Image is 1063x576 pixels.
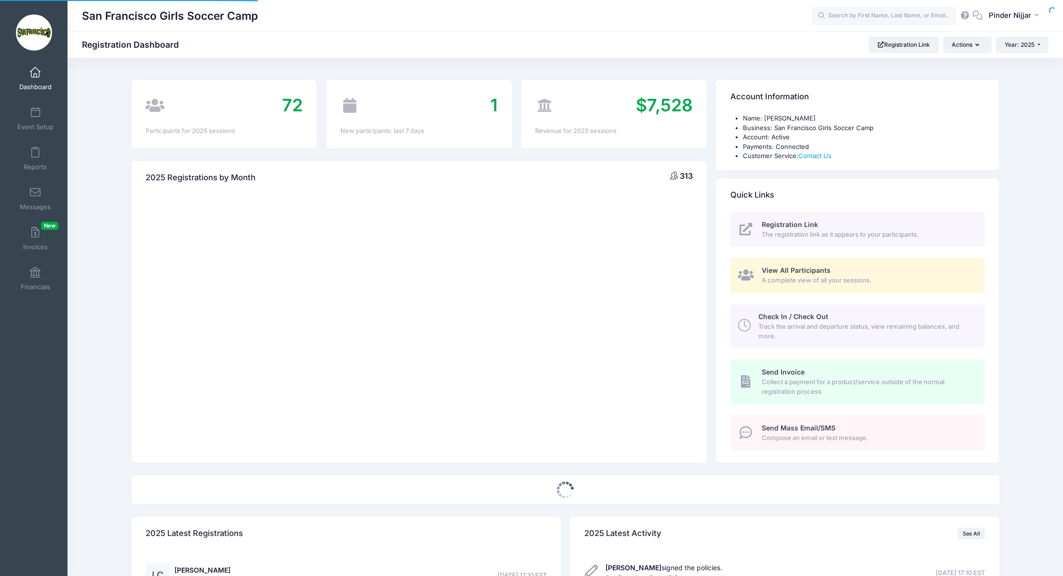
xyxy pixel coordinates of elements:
[762,424,835,432] span: Send Mass Email/SMS
[13,102,58,135] a: Event Setup
[606,563,661,572] strong: [PERSON_NAME]
[743,123,985,133] li: Business: San Francisco Girls Soccer Camp
[146,164,256,191] h4: 2025 Registrations by Month
[982,5,1049,27] button: Pinder Nijjar
[762,266,831,274] span: View All Participants
[82,40,187,50] h1: Registration Dashboard
[16,14,52,51] img: San Francisco Girls Soccer Camp
[762,230,974,240] span: The registration link as it appears to your participants.
[730,212,985,247] a: Registration Link The registration link as it appears to your participants.
[758,312,828,321] span: Check In / Check Out
[146,520,243,548] h4: 2025 Latest Registrations
[730,83,809,111] h4: Account Information
[146,126,303,136] div: Participants for 2025 sessions
[23,243,48,251] span: Invoices
[943,37,991,53] button: Actions
[13,262,58,295] a: Financials
[584,520,661,548] h4: 2025 Latest Activity
[21,283,50,291] span: Financials
[812,6,956,26] input: Search by First Name, Last Name, or Email...
[743,151,985,161] li: Customer Service:
[758,322,974,341] span: Track the arrival and departure status, view remaining balances, and more.
[13,142,58,175] a: Reports
[175,566,230,574] a: [PERSON_NAME]
[17,123,54,131] span: Event Setup
[606,563,722,572] a: [PERSON_NAME]signed the policies.
[82,5,258,27] h1: San Francisco Girls Soccer Camp
[730,258,985,293] a: View All Participants A complete view of all your sessions.
[957,528,985,539] a: See All
[1005,41,1035,48] span: Year: 2025
[636,94,693,116] span: $7,528
[743,142,985,152] li: Payments: Connected
[680,171,693,181] span: 313
[730,360,985,404] a: Send Invoice Collect a payment for a product/service outside of the normal registration process
[730,304,985,348] a: Check In / Check Out Track the arrival and departure status, view remaining balances, and more.
[743,114,985,123] li: Name: [PERSON_NAME]
[13,182,58,215] a: Messages
[13,222,58,255] a: InvoicesNew
[19,83,52,91] span: Dashboard
[13,62,58,95] a: Dashboard
[282,94,303,116] span: 72
[996,37,1049,53] button: Year: 2025
[730,181,774,209] h4: Quick Links
[762,368,805,376] span: Send Invoice
[490,94,498,116] span: 1
[762,220,818,228] span: Registration Link
[762,433,974,443] span: Compose an email or text message.
[989,10,1031,21] span: Pinder Nijjar
[743,133,985,142] li: Account: Active
[20,203,51,211] span: Messages
[340,126,498,136] div: New participants: last 7 days
[535,126,692,136] div: Revenue for 2025 sessions
[24,163,47,171] span: Reports
[41,222,58,230] span: New
[869,37,939,53] a: Registration Link
[730,415,985,450] a: Send Mass Email/SMS Compose an email or text message.
[762,276,974,285] span: A complete view of all your sessions.
[798,152,832,160] a: Contact Us
[762,377,974,396] span: Collect a payment for a product/service outside of the normal registration process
